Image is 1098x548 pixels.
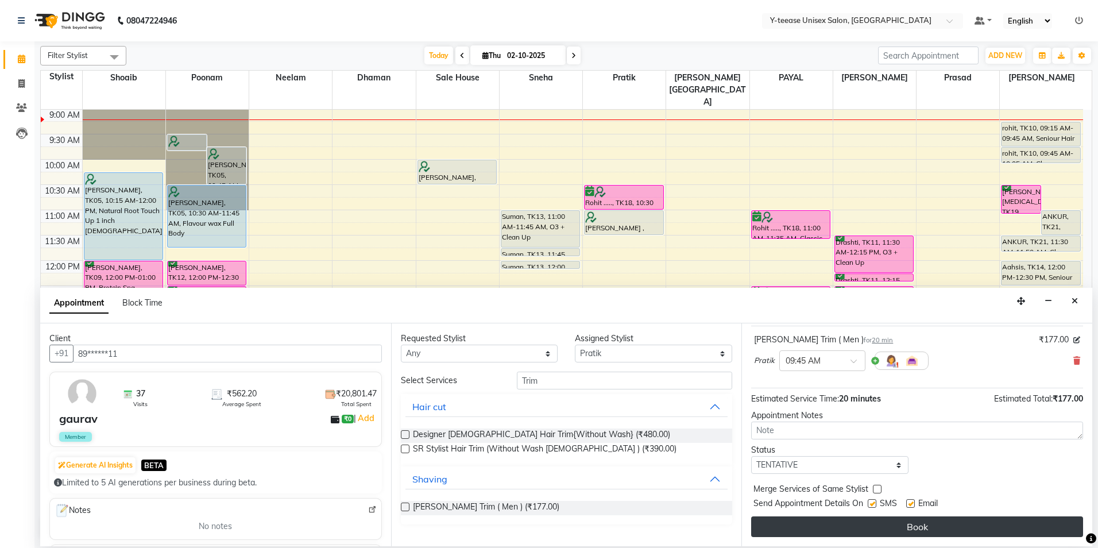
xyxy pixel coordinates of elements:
[133,400,148,408] span: Visits
[47,134,82,146] div: 9:30 AM
[199,520,232,532] span: No notes
[222,400,261,408] span: Average Spent
[405,469,728,489] button: Shaving
[356,411,376,425] a: Add
[753,483,868,497] span: Merge Services of Same Stylist
[754,355,775,366] span: Pratik
[1066,292,1083,310] button: Close
[43,286,82,298] div: 12:30 PM
[413,429,670,443] span: Designer [DEMOGRAPHIC_DATA] Hair Trim{Without Wash} (₹480.00)
[575,333,732,345] div: Assigned Stylist
[1042,211,1081,234] div: ANKUR, TK21, 11:00 AM-11:30 AM, Seniour Hair Cut without Wash ( Men )
[754,334,893,346] div: [PERSON_NAME] Trim ( Men )
[42,185,82,197] div: 10:30 AM
[47,109,82,121] div: 9:00 AM
[126,5,177,37] b: 08047224946
[985,48,1025,64] button: ADD NEW
[405,396,728,417] button: Hair cut
[84,173,163,260] div: [PERSON_NAME], TK05, 10:15 AM-12:00 PM, Natural Root Touch Up 1 inch [DEMOGRAPHIC_DATA]
[872,336,893,344] span: 20 min
[835,236,914,272] div: Drashti, TK11, 11:30 AM-12:15 PM, O3 + Clean Up
[666,71,749,109] span: [PERSON_NAME][GEOGRAPHIC_DATA]
[839,393,881,404] span: 20 minutes
[412,400,446,414] div: Hair cut
[48,51,88,60] span: Filter Stylist
[517,372,732,389] input: Search by service name
[751,393,839,404] span: Estimated Service Time:
[55,503,91,518] span: Notes
[29,5,108,37] img: logo
[988,51,1022,60] span: ADD NEW
[416,71,499,85] span: Sale House
[136,388,145,400] span: 37
[166,71,249,85] span: Poonam
[168,261,246,285] div: [PERSON_NAME], TK12, 12:00 PM-12:30 PM, Bleach Face & Neck
[750,71,833,85] span: PAYAL
[49,293,109,314] span: Appointment
[917,71,999,85] span: Prasad
[122,298,163,308] span: Block Time
[49,333,382,345] div: Client
[1002,186,1041,213] div: [PERSON_NAME][MEDICAL_DATA], TK19, 10:30 AM-11:05 AM, [PERSON_NAME] Trim ( Men )
[168,287,246,294] div: [PERSON_NAME], TK12, 12:30 PM-12:40 PM, Eyebrows
[1039,334,1069,346] span: ₹177.00
[413,501,559,515] span: [PERSON_NAME] Trim ( Men ) (₹177.00)
[333,71,415,85] span: Dhaman
[751,444,908,456] div: Status
[583,71,666,85] span: Pratik
[1002,236,1080,251] div: ANKUR, TK21, 11:30 AM-11:50 AM, Clean Shaving (Men )
[413,443,676,457] span: SR Stylist Hair Trim (Without Wash [DEMOGRAPHIC_DATA] ) (₹390.00)
[412,472,447,486] div: Shaving
[354,411,376,425] span: |
[884,354,898,368] img: Hairdresser.png
[84,261,163,310] div: [PERSON_NAME], TK09, 12:00 PM-01:00 PM, Protein Spa [DEMOGRAPHIC_DATA]
[994,393,1053,404] span: Estimated Total:
[585,211,663,234] div: [PERSON_NAME] , TK20, 11:00 AM-11:30 AM, Design Shaving ( Men )
[905,354,919,368] img: Interior.png
[207,148,246,184] div: [PERSON_NAME], TK05, 09:45 AM-10:30 AM, Brightening Glow Mask
[168,186,246,247] div: [PERSON_NAME], TK05, 10:30 AM-11:45 AM, Flavour wax Full Body
[835,287,914,294] div: Drashti, TK11, 12:30 PM-12:40 PM, [GEOGRAPHIC_DATA]
[1053,393,1083,404] span: ₹177.00
[835,274,914,281] div: Drashti, TK11, 12:15 PM-12:25 PM, Eyebrows
[42,210,82,222] div: 11:00 AM
[501,261,580,268] div: Suman, TK13, 12:00 PM-12:10 PM, [GEOGRAPHIC_DATA]
[880,497,897,512] span: SMS
[43,261,82,273] div: 12:00 PM
[141,460,167,470] span: BETA
[73,345,382,362] input: Search by Name/Mobile/Email/Code
[249,71,332,85] span: Neelam
[42,160,82,172] div: 10:00 AM
[753,497,863,512] span: Send Appointment Details On
[500,71,582,85] span: Sneha
[227,388,257,400] span: ₹562.20
[59,432,92,442] span: Member
[501,249,580,256] div: Suman, TK13, 11:45 AM-11:55 AM, Eyebrows
[65,377,99,410] img: avatar
[504,47,561,64] input: 2025-10-02
[54,477,377,489] div: Limited to 5 AI generations per business during beta.
[49,345,74,362] button: +91
[168,135,206,150] div: [PERSON_NAME], TK05, 09:30 AM-09:50 AM, Bleach Face & Neck (Men)
[480,51,504,60] span: Thu
[336,388,377,400] span: ₹20,801.47
[585,186,663,209] div: Rohit ....., TK18, 10:30 AM-11:00 AM, Seniour Hair Cut without Wash ( Men )
[418,160,497,184] div: [PERSON_NAME], TK17, 10:00 AM-10:30 AM, Full Head Highlights (Up to Waist )
[864,336,893,344] small: for
[401,333,558,345] div: Requested Stylist
[83,71,165,85] span: Shoaib
[918,497,938,512] span: Email
[752,211,830,238] div: Rohit ....., TK18, 11:00 AM-11:35 AM, Classic Pedicure
[1002,122,1080,146] div: rohit, TK10, 09:15 AM-09:45 AM, Seniour Hair Cut with Wash ( Men )
[752,287,830,298] div: [PERSON_NAME], TK16, 12:30 PM-12:45 PM, Roll on full leg
[41,71,82,83] div: Stylist
[751,516,1083,537] button: Book
[42,236,82,248] div: 11:30 AM
[342,415,354,424] span: ₹0
[1000,71,1083,85] span: [PERSON_NAME]
[55,457,136,473] button: Generate AI Insights
[501,211,580,247] div: Suman, TK13, 11:00 AM-11:45 AM, O3 + Clean Up
[424,47,453,64] span: Today
[751,410,1083,422] div: Appointment Notes
[878,47,979,64] input: Search Appointment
